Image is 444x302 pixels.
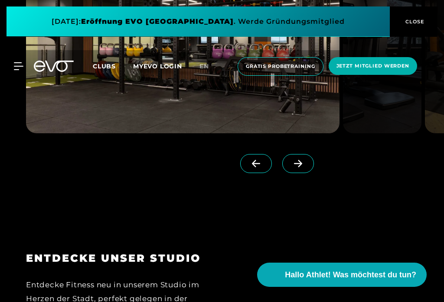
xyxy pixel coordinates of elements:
span: Jetzt Mitglied werden [336,62,409,70]
a: MYEVO LOGIN [133,62,182,70]
button: Hallo Athlet! Was möchtest du tun? [257,263,427,287]
span: CLOSE [403,18,424,26]
h3: ENTDECKE UNSER STUDIO [26,252,210,265]
span: Gratis Probetraining [246,63,315,70]
a: en [199,61,219,71]
a: Clubs [93,62,133,70]
a: Gratis Probetraining [235,57,326,76]
button: CLOSE [390,6,437,37]
span: Clubs [93,62,116,70]
span: Hallo Athlet! Was möchtest du tun? [285,269,416,281]
span: en [199,62,209,70]
a: Jetzt Mitglied werden [326,57,420,76]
